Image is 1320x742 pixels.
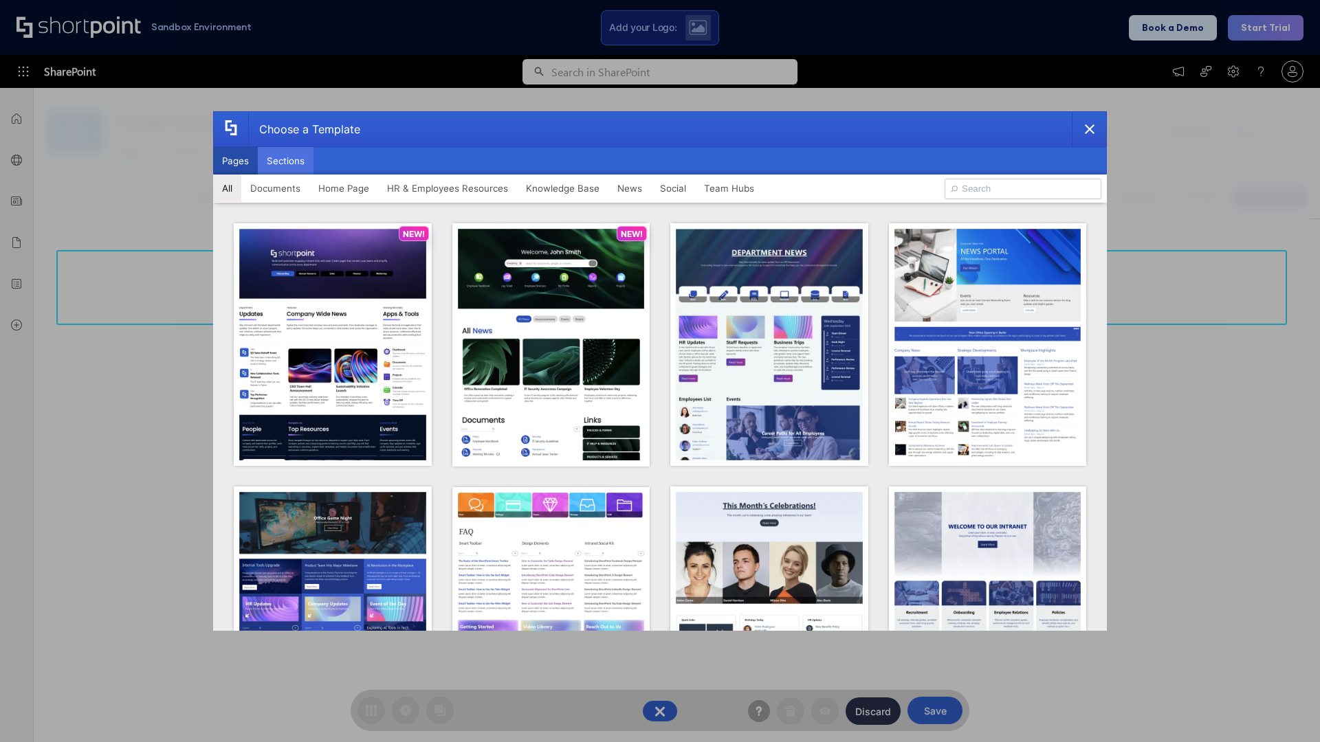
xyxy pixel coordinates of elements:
button: Knowledge Base [517,175,608,202]
button: Sections [258,147,313,175]
input: Search [945,179,1101,199]
p: NEW! [403,229,425,239]
p: NEW! [621,229,643,239]
iframe: Chat Widget [1251,676,1320,742]
button: Documents [241,175,309,202]
button: News [608,175,651,202]
div: Choose a Template [248,112,360,146]
button: HR & Employees Resources [378,175,517,202]
button: Team Hubs [695,175,763,202]
button: Social [651,175,695,202]
button: All [213,175,241,202]
div: template selector [213,111,1107,631]
button: Pages [213,147,258,175]
button: Home Page [309,175,378,202]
